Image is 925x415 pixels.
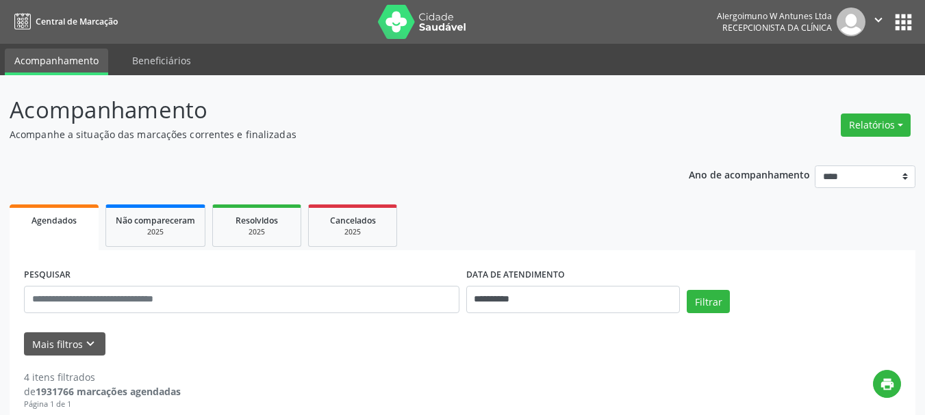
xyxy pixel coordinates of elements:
strong: 1931766 marcações agendadas [36,385,181,398]
p: Ano de acompanhamento [689,165,810,183]
div: 2025 [116,227,195,237]
a: Central de Marcação [10,10,118,33]
button: Mais filtroskeyboard_arrow_down [24,332,105,356]
button: print [873,370,901,398]
i: keyboard_arrow_down [83,336,98,351]
div: 2025 [223,227,291,237]
button: apps [891,10,915,34]
span: Não compareceram [116,215,195,226]
button: Relatórios [841,113,911,137]
p: Acompanhamento [10,93,644,127]
div: 2025 [318,227,387,237]
button:  [865,8,891,36]
span: Resolvidos [236,215,278,226]
span: Agendados [31,215,77,226]
i:  [871,12,886,27]
label: DATA DE ATENDIMENTO [466,265,565,286]
p: Acompanhe a situação das marcações correntes e finalizadas [10,127,644,142]
span: Recepcionista da clínica [722,22,832,34]
i: print [880,377,895,392]
div: Página 1 de 1 [24,399,181,410]
div: de [24,384,181,399]
a: Acompanhamento [5,49,108,75]
a: Beneficiários [123,49,201,72]
div: 4 itens filtrados [24,370,181,384]
button: Filtrar [687,290,730,313]
span: Cancelados [330,215,376,226]
div: Alergoimuno W Antunes Ltda [717,10,832,22]
label: PESQUISAR [24,265,71,286]
img: img [837,8,865,36]
span: Central de Marcação [36,16,118,27]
